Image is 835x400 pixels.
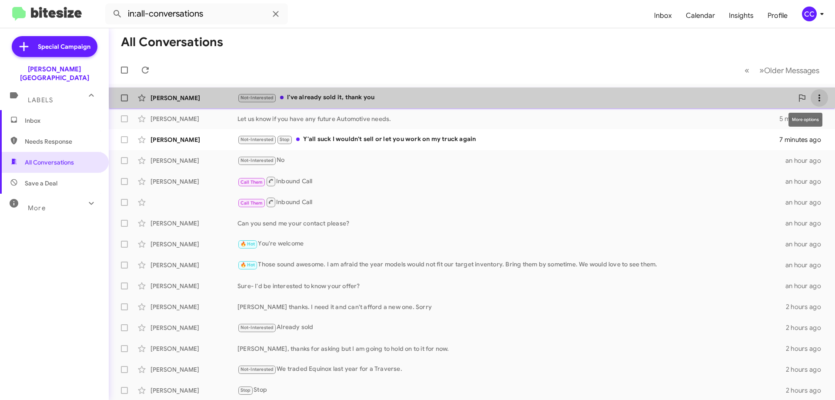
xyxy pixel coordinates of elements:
[150,261,237,269] div: [PERSON_NAME]
[150,135,237,144] div: [PERSON_NAME]
[761,3,795,28] a: Profile
[237,114,779,123] div: Let us know if you have any future Automotive needs.
[779,135,828,144] div: 7 minutes ago
[237,155,785,165] div: No
[786,323,828,332] div: 2 hours ago
[237,282,785,290] div: Sure- I'd be interested to know your offer?
[786,365,828,374] div: 2 hours ago
[785,240,828,249] div: an hour ago
[785,261,828,269] div: an hour ago
[121,35,223,49] h1: All Conversations
[25,137,99,146] span: Needs Response
[105,3,288,24] input: Search
[237,134,779,145] div: Y'all suck I wouldn't sell or let you work on my truck again
[25,158,74,167] span: All Conversations
[237,344,786,353] div: [PERSON_NAME], thanks for asking but I am going to hold on to it for now.
[785,177,828,186] div: an hour ago
[150,344,237,353] div: [PERSON_NAME]
[240,200,263,206] span: Call Them
[240,241,255,247] span: 🔥 Hot
[28,204,46,212] span: More
[150,323,237,332] div: [PERSON_NAME]
[150,365,237,374] div: [PERSON_NAME]
[150,386,237,395] div: [PERSON_NAME]
[786,303,828,311] div: 2 hours ago
[25,116,99,125] span: Inbox
[25,179,57,188] span: Save a Deal
[150,94,237,102] div: [PERSON_NAME]
[785,156,828,165] div: an hour ago
[237,364,786,374] div: We traded Equinox last year for a Traverse.
[38,42,90,51] span: Special Campaign
[722,3,761,28] a: Insights
[150,219,237,228] div: [PERSON_NAME]
[237,260,785,270] div: Those sound awesome. I am afraid the year models would not fit our target inventory. Bring them b...
[237,93,793,103] div: I've already sold it, thank you
[240,179,263,185] span: Call Them
[240,95,274,101] span: Not-Interested
[240,366,274,372] span: Not-Interested
[740,61,825,79] nav: Page navigation example
[802,7,817,21] div: CC
[12,36,97,57] a: Special Campaign
[786,344,828,353] div: 2 hours ago
[795,7,825,21] button: CC
[28,96,53,104] span: Labels
[240,137,274,142] span: Not-Interested
[785,282,828,290] div: an hour ago
[150,303,237,311] div: [PERSON_NAME]
[785,219,828,228] div: an hour ago
[240,262,255,268] span: 🔥 Hot
[150,177,237,186] div: [PERSON_NAME]
[647,3,679,28] a: Inbox
[150,114,237,123] div: [PERSON_NAME]
[237,197,785,208] div: Inbound Call
[759,65,764,76] span: »
[240,325,274,330] span: Not-Interested
[237,239,785,249] div: You're welcome
[237,385,786,395] div: Stop
[150,156,237,165] div: [PERSON_NAME]
[788,113,822,127] div: More options
[779,114,828,123] div: 5 minutes ago
[150,240,237,249] div: [PERSON_NAME]
[679,3,722,28] a: Calendar
[237,303,786,311] div: [PERSON_NAME] thanks. I need it and can't afford a new one. Sorry
[150,282,237,290] div: [PERSON_NAME]
[237,323,786,333] div: Already sold
[745,65,749,76] span: «
[240,158,274,163] span: Not-Interested
[754,61,825,79] button: Next
[237,219,785,228] div: Can you send me your contact please?
[764,66,819,75] span: Older Messages
[785,198,828,207] div: an hour ago
[739,61,755,79] button: Previous
[240,387,251,393] span: Stop
[237,176,785,187] div: Inbound Call
[786,386,828,395] div: 2 hours ago
[280,137,290,142] span: Stop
